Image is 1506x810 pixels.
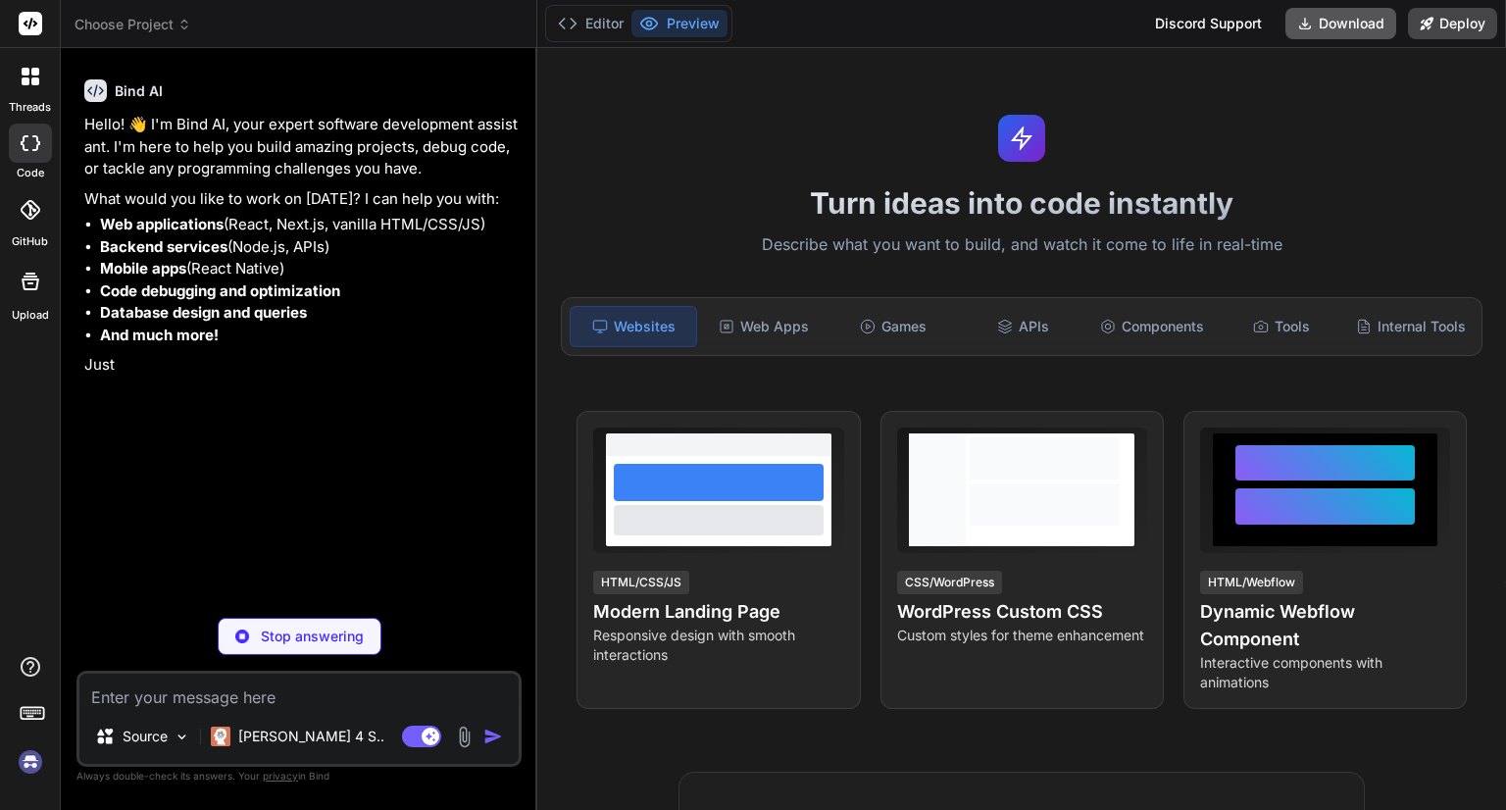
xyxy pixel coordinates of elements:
[1408,8,1497,39] button: Deploy
[100,303,307,322] strong: Database design and queries
[1348,306,1474,347] div: Internal Tools
[238,727,384,746] p: [PERSON_NAME] 4 S..
[12,233,48,250] label: GitHub
[549,185,1494,221] h1: Turn ideas into code instantly
[897,598,1147,626] h4: WordPress Custom CSS
[100,215,224,233] strong: Web applications
[1089,306,1215,347] div: Components
[100,237,227,256] strong: Backend services
[84,188,518,211] p: What would you like to work on [DATE]? I can help you with:
[100,258,518,280] li: (React Native)
[115,81,163,101] h6: Bind AI
[174,729,190,745] img: Pick Models
[100,259,186,278] strong: Mobile apps
[84,114,518,180] p: Hello! 👋 I'm Bind AI, your expert software development assistant. I'm here to help you build amaz...
[960,306,1085,347] div: APIs
[1200,653,1450,692] p: Interactive components with animations
[830,306,956,347] div: Games
[593,598,843,626] h4: Modern Landing Page
[1219,306,1344,347] div: Tools
[549,232,1494,258] p: Describe what you want to build, and watch it come to life in real-time
[593,626,843,665] p: Responsive design with smooth interactions
[75,15,191,34] span: Choose Project
[123,727,168,746] p: Source
[453,726,476,748] img: attachment
[1200,598,1450,653] h4: Dynamic Webflow Component
[550,10,631,37] button: Editor
[897,571,1002,594] div: CSS/WordPress
[9,99,51,116] label: threads
[100,281,340,300] strong: Code debugging and optimization
[701,306,827,347] div: Web Apps
[263,770,298,782] span: privacy
[897,626,1147,645] p: Custom styles for theme enhancement
[570,306,697,347] div: Websites
[631,10,728,37] button: Preview
[1143,8,1274,39] div: Discord Support
[483,727,503,746] img: icon
[593,571,689,594] div: HTML/CSS/JS
[1285,8,1396,39] button: Download
[84,354,518,377] p: Just
[17,165,44,181] label: code
[1200,571,1303,594] div: HTML/Webflow
[76,767,522,785] p: Always double-check its answers. Your in Bind
[14,745,47,779] img: signin
[100,326,219,344] strong: And much more!
[211,727,230,746] img: Claude 4 Sonnet
[100,214,518,236] li: (React, Next.js, vanilla HTML/CSS/JS)
[100,236,518,259] li: (Node.js, APIs)
[261,627,364,646] p: Stop answering
[12,307,49,324] label: Upload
